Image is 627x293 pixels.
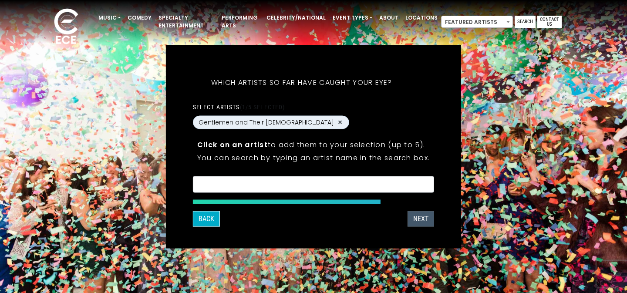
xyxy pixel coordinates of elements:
[197,139,268,149] strong: Click on an artist
[337,118,344,126] button: Remove Gentlemen and Their Lady
[376,10,402,25] a: About
[329,10,376,25] a: Event Types
[197,139,430,150] p: to add them to your selection (up to 5).
[95,10,124,25] a: Music
[402,10,441,25] a: Locations
[263,10,329,25] a: Celebrity/National
[537,16,562,28] a: Contact Us
[515,16,536,28] a: Search
[441,16,513,28] span: Featured Artists
[155,10,218,33] a: Specialty Entertainment
[442,16,512,28] span: Featured Artists
[240,103,285,110] span: (1/5 selected)
[193,211,220,226] button: Back
[193,103,285,111] label: Select artists
[199,118,334,127] span: Gentlemen and Their [DEMOGRAPHIC_DATA]
[193,67,411,98] h5: Which artists so far have caught your eye?
[124,10,155,25] a: Comedy
[197,152,430,163] p: You can search by typing an artist name in the search box.
[199,182,428,189] textarea: Search
[218,10,263,33] a: Performing Arts
[408,211,434,226] button: Next
[44,6,88,48] img: ece_new_logo_whitev2-1.png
